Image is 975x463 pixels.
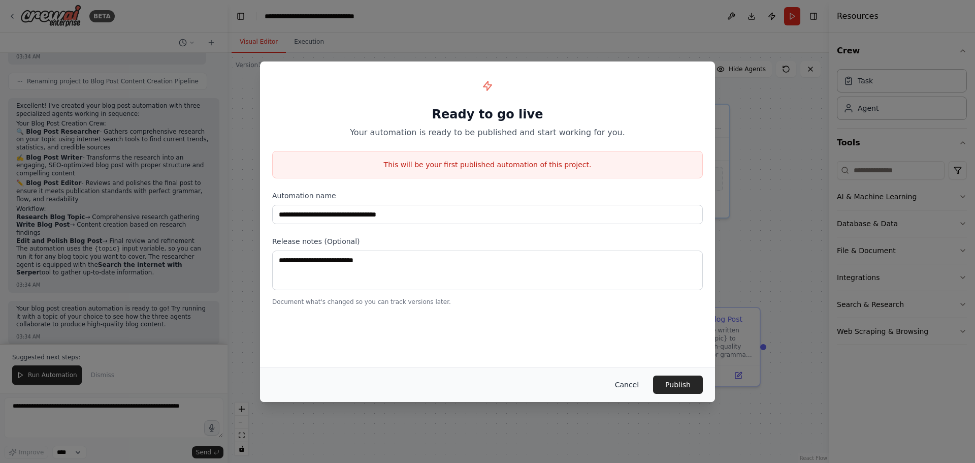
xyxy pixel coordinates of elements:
[272,236,703,246] label: Release notes (Optional)
[272,127,703,139] p: Your automation is ready to be published and start working for you.
[653,376,703,394] button: Publish
[272,106,703,122] h1: Ready to go live
[273,160,702,170] p: This will be your first published automation of this project.
[607,376,647,394] button: Cancel
[272,298,703,306] p: Document what's changed so you can track versions later.
[272,191,703,201] label: Automation name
